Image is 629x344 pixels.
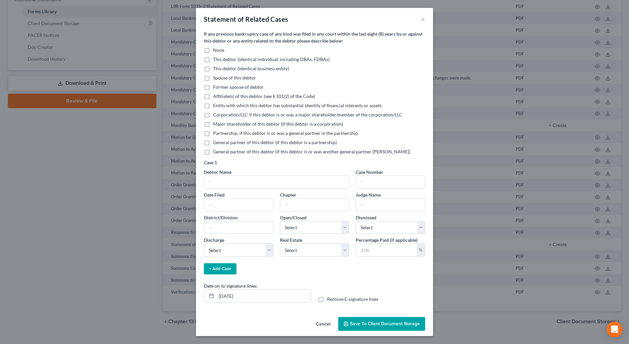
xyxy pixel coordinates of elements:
[213,66,289,71] span: This debtor (identical business entity)
[356,244,417,256] input: 0.00
[213,93,315,99] span: Affiliate(s) of this debtor (see § 101(2) of the Code)
[280,191,296,198] label: Chapter
[204,176,349,188] input: --
[327,296,378,302] span: Remove E-signature lines
[350,321,420,327] span: Save to Client Document Storage
[607,322,622,337] div: Open Intercom Messenger
[356,199,425,211] input: --
[204,15,288,24] div: Statement of Related Cases
[204,214,238,221] label: District/Division
[204,191,225,198] label: Date Filed
[204,236,224,243] label: Discharge
[280,199,349,211] input: --
[213,149,410,154] span: General partner of this debtor (if this debtor is or was another general partner [PERSON_NAME])
[213,103,382,108] span: Entity with which this debtor has substantial identity of financial interests or assets
[213,47,224,53] span: None
[213,130,358,136] span: Partnership, if this debtor is or was a general partner in the partnership
[204,263,236,274] button: + Add Case
[204,199,273,211] input: --
[204,159,217,166] label: Case 1
[280,214,307,221] label: Open/Closed
[204,30,425,44] label: If any previous bankruptcy case of any kind was filed in any court within the last eight (8) year...
[356,191,381,198] label: Judge Name
[356,169,383,175] label: Case Number
[213,56,330,62] span: This debtor (identical individual, including DBAs, FDBAs)
[421,15,425,23] button: ×
[356,214,376,221] label: Dismissed
[213,112,402,117] span: Corporation/LLC if this debtor is or was a major shareholder/member of the corporation/LLC
[216,290,311,302] input: MM/DD/YYYY
[213,75,256,80] span: Spouse of this debtor
[213,140,337,145] span: General partner of this debtor (if this debtor is a partnership)
[311,318,336,331] button: Cancel
[213,84,264,90] span: Former spouse of debtor
[356,236,418,243] label: Percentage Paid (if applicable)
[338,317,425,331] button: Save to Client Document Storage
[356,176,425,188] input: --
[204,282,258,289] label: Date on /s/ signature lines:
[417,244,425,256] div: %
[204,221,273,234] input: --
[204,169,232,175] label: Debtor Name
[213,121,343,127] span: Major shareholder of this debtor (if this debtor is a corporation)
[280,236,302,243] label: Real Estate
